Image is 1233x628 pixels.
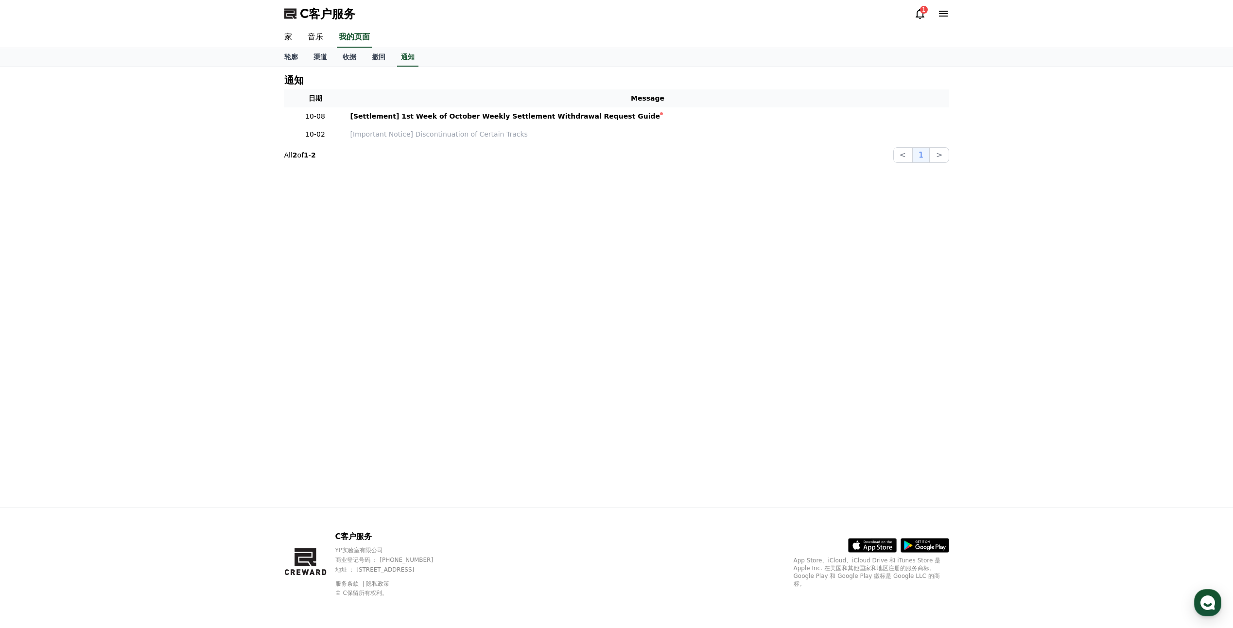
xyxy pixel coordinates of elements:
font: 收据 [343,53,356,61]
button: < [893,147,912,163]
span: C客户服务 [300,6,355,21]
a: 服务条款 [335,580,366,587]
p: All of - [284,150,316,160]
div: 1 [920,6,928,14]
font: 1 [919,149,923,161]
strong: 2 [293,151,297,159]
a: 通知 [397,48,418,67]
p: App Store、iCloud、iCloud Drive 和 iTunes Store 是 Apple Inc. 在美国和其他国家和地区注册的服务商标。Google Play 和 Google... [794,557,949,588]
a: [Settlement] 1st Week of October Weekly Settlement Withdrawal Request Guide [350,111,945,122]
font: 撤回 [372,53,385,61]
a: Messages [64,308,125,332]
p: 地址 ： [STREET_ADDRESS] [335,566,452,574]
font: Message [631,94,664,102]
span: Messages [81,323,109,331]
a: 家 [277,27,300,48]
button: > [930,147,949,163]
span: Home [25,323,42,331]
a: 我的页面 [337,27,372,48]
p: © C保留所有权利。 [335,589,452,597]
a: 渠道 [306,48,335,67]
a: Home [3,308,64,332]
strong: 1 [304,151,309,159]
a: 音乐 [300,27,331,48]
a: Settings [125,308,187,332]
button: 1 [912,147,930,163]
font: [Settlement] 1st Week of October Weekly Settlement Withdrawal Request Guide [350,112,660,120]
p: 10-08 [288,111,343,122]
font: 渠道 [313,53,327,61]
p: 商业登记号码 ： [PHONE_NUMBER] [335,556,452,564]
p: C客户服务 [335,531,452,542]
a: [Important Notice] Discontinuation of Certain Tracks [350,129,945,140]
a: C客户服务 [284,6,355,21]
font: 轮廓 [284,53,298,61]
a: 收据 [335,48,364,67]
font: 通知 [401,53,415,61]
p: 10-02 [288,129,343,140]
span: Settings [144,323,168,331]
h4: 通知 [284,75,304,86]
font: 日期 [309,94,322,102]
p: YP实验室有限公司 [335,546,452,554]
a: 1 [914,8,926,19]
a: 隐私政策 [366,580,389,587]
a: 轮廓 [277,48,306,67]
strong: 2 [311,151,316,159]
a: 撤回 [364,48,393,67]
